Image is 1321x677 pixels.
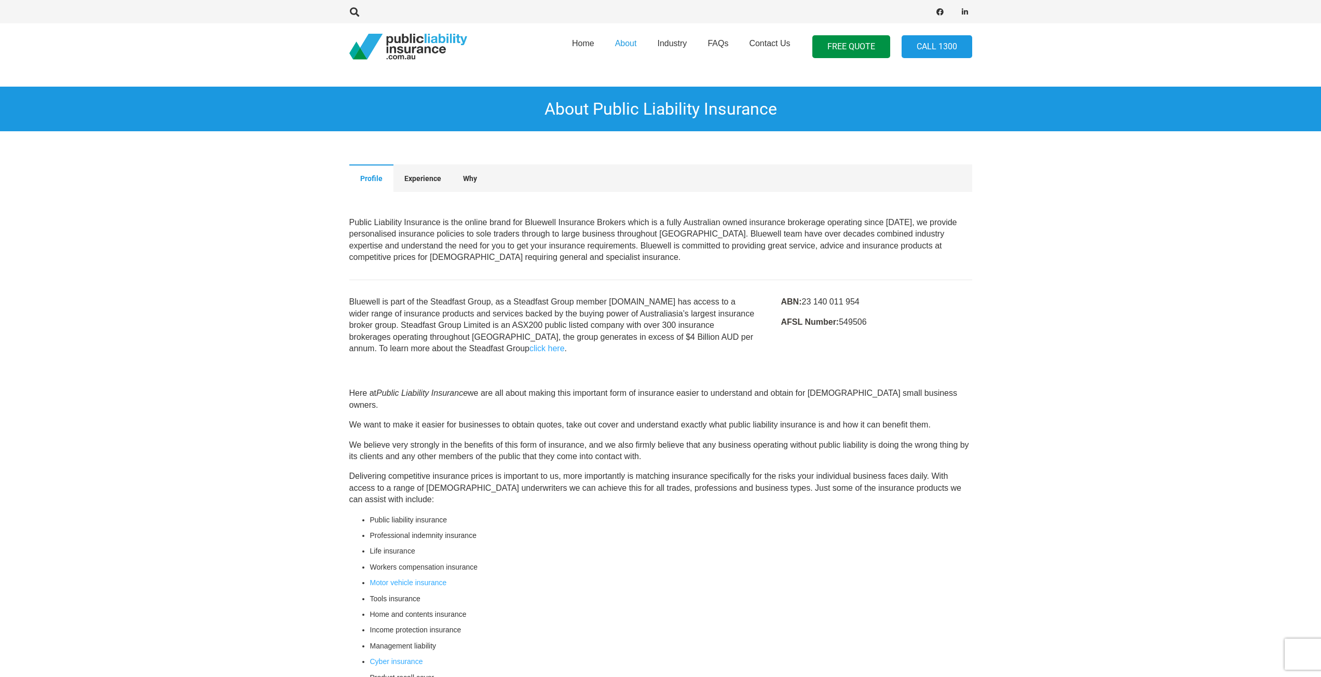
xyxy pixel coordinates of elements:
a: Industry [647,20,697,73]
li: Income protection insurance [370,624,972,635]
a: pli_logotransparent [349,34,467,60]
a: FAQs [697,20,739,73]
button: Profile [349,164,393,191]
span: Home [572,39,594,48]
span: Experience [404,174,441,183]
a: Facebook [933,5,947,19]
a: FREE QUOTE [812,35,890,59]
a: Search [345,7,365,17]
a: Motor vehicle insurance [370,578,447,587]
a: LinkedIn [958,5,972,19]
a: click here [529,344,565,353]
a: Home [562,20,605,73]
p: Bluewell is part of the Steadfast Group, as a Steadfast Group member [DOMAIN_NAME] has access to ... [349,296,756,354]
a: About [605,20,647,73]
span: FAQs [707,39,728,48]
p: We want to make it easier for businesses to obtain quotes, take out cover and understand exactly ... [349,419,972,431]
span: Contact Us [749,39,790,48]
a: Call 1300 [902,35,972,59]
strong: ABN: [781,297,801,306]
strong: AFSL Number: [781,317,839,326]
a: Contact Us [739,20,800,73]
li: Home and contents insurance [370,609,972,620]
p: Delivering competitive insurance prices is important to us, more importantly is matching insuranc... [349,471,972,505]
span: About [615,39,637,48]
button: Experience [393,164,452,191]
span: Industry [657,39,687,48]
li: Public liability insurance [370,514,972,526]
i: Public Liability Insurance [376,389,468,397]
p: Our Office Southport Central [349,217,972,264]
li: Management liability [370,640,972,652]
li: Tools insurance [370,593,972,604]
li: Workers compensation insurance [370,561,972,573]
p: Here at we are all about making this important form of insurance easier to understand and obtain ... [349,388,972,411]
li: Life insurance [370,545,972,557]
span: Why [463,174,477,183]
p: We believe very strongly in the benefits of this form of insurance, and we also firmly believe th... [349,439,972,463]
a: Cyber insurance [370,657,423,666]
button: Why [452,164,488,191]
p: 23 140 011 954 [781,296,972,308]
li: Professional indemnity insurance [370,530,972,541]
span: Profile [360,174,383,183]
p: 549506 [781,316,972,328]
